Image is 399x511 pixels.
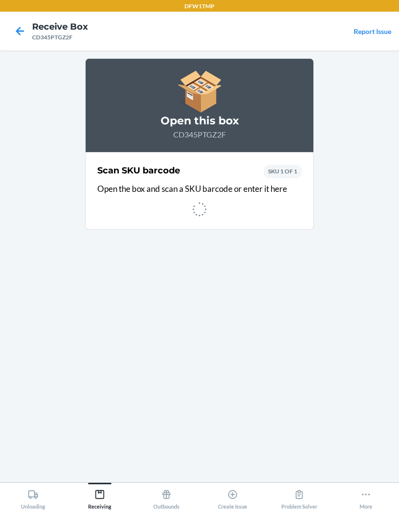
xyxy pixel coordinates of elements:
[266,483,333,510] button: Problem Solver
[199,483,266,510] button: Create Issue
[97,129,302,140] p: CD345PTGZ2F
[21,485,45,510] div: Unloading
[268,167,297,176] p: SKU 1 OF 1
[332,483,399,510] button: More
[153,485,180,510] div: Outbounds
[360,485,372,510] div: More
[184,2,215,11] p: DFW1TMP
[67,483,133,510] button: Receiving
[97,164,180,177] h2: Scan SKU barcode
[218,485,247,510] div: Create Issue
[32,20,88,33] h4: Receive Box
[97,183,302,195] p: Open the box and scan a SKU barcode or enter it here
[97,113,302,129] h3: Open this box
[32,33,88,42] div: CD345PTGZ2F
[281,485,317,510] div: Problem Solver
[133,483,199,510] button: Outbounds
[354,27,391,35] a: Report Issue
[88,485,111,510] div: Receiving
